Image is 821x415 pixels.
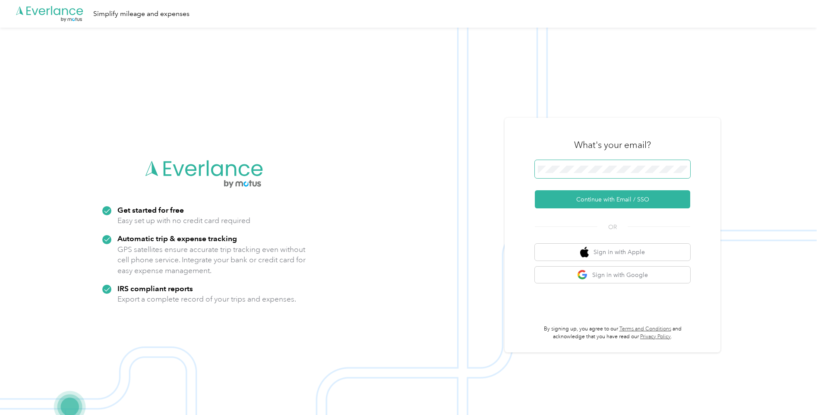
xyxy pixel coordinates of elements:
[117,294,296,305] p: Export a complete record of your trips and expenses.
[574,139,651,151] h3: What's your email?
[117,284,193,293] strong: IRS compliant reports
[535,190,690,208] button: Continue with Email / SSO
[117,215,250,226] p: Easy set up with no credit card required
[117,205,184,214] strong: Get started for free
[597,223,628,232] span: OR
[93,9,189,19] div: Simplify mileage and expenses
[580,247,589,258] img: apple logo
[640,333,671,340] a: Privacy Policy
[577,270,588,280] img: google logo
[117,244,306,276] p: GPS satellites ensure accurate trip tracking even without cell phone service. Integrate your bank...
[535,244,690,261] button: apple logoSign in with Apple
[619,326,671,332] a: Terms and Conditions
[117,234,237,243] strong: Automatic trip & expense tracking
[535,267,690,283] button: google logoSign in with Google
[535,325,690,340] p: By signing up, you agree to our and acknowledge that you have read our .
